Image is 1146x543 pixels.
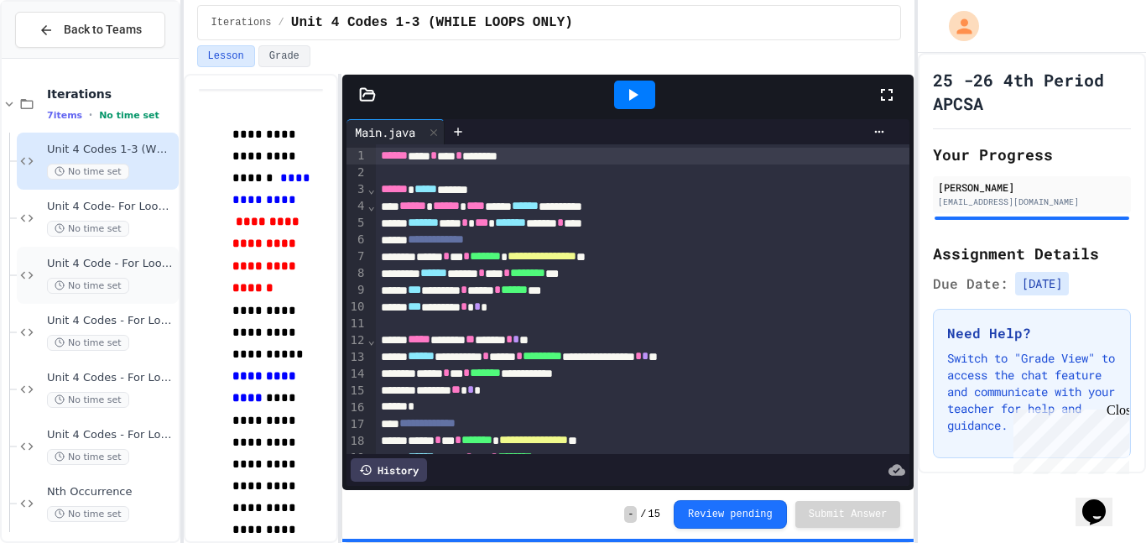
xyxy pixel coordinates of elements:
span: No time set [47,278,129,294]
span: Unit 4 Code - For Loops 2 [47,257,175,271]
div: My Account [931,7,983,45]
div: 8 [346,265,367,282]
div: Chat with us now!Close [7,7,116,107]
div: [PERSON_NAME] [938,180,1126,195]
div: 17 [346,416,367,433]
span: No time set [47,449,129,465]
span: / [640,508,646,521]
h3: Need Help? [947,323,1117,343]
div: 4 [346,198,367,215]
span: Unit 4 Codes - For Loops 4 [47,371,175,385]
span: No time set [99,110,159,121]
button: Lesson [197,45,255,67]
div: [EMAIL_ADDRESS][DOMAIN_NAME] [938,196,1126,208]
div: 16 [346,399,367,416]
button: Grade [258,45,310,67]
span: Unit 4 Code- For Loops 1 [47,200,175,214]
span: [DATE] [1015,272,1069,295]
div: Main.java [346,123,424,141]
span: Unit 4 Codes - For Loops 3 [47,314,175,328]
span: Fold line [367,333,375,347]
span: Back to Teams [64,21,142,39]
h2: Your Progress [933,143,1131,166]
div: 15 [346,383,367,399]
h1: 25 -26 4th Period APCSA [933,68,1131,115]
div: 7 [346,248,367,265]
span: Iterations [47,86,175,102]
span: No time set [47,164,129,180]
button: Submit Answer [795,501,901,528]
span: Fold line [367,182,375,196]
div: Main.java [346,119,445,144]
div: 9 [346,282,367,299]
span: Unit 4 Codes - For Loops 5 [47,428,175,442]
span: - [624,506,637,523]
span: / [279,16,284,29]
div: 12 [346,332,367,349]
span: • [89,108,92,122]
span: No time set [47,335,129,351]
button: Review pending [674,500,787,529]
span: No time set [47,506,129,522]
span: Unit 4 Codes 1-3 (WHILE LOOPS ONLY) [291,13,573,33]
div: 2 [346,164,367,181]
div: 18 [346,433,367,450]
span: No time set [47,392,129,408]
div: 5 [346,215,367,232]
div: 19 [346,450,367,467]
span: 7 items [47,110,82,121]
span: 15 [649,508,660,521]
div: 14 [346,366,367,383]
div: 10 [346,299,367,316]
div: 1 [346,148,367,164]
span: Nth Occurrence [47,485,175,499]
span: No time set [47,221,129,237]
iframe: chat widget [1076,476,1129,526]
h2: Assignment Details [933,242,1131,265]
div: 3 [346,181,367,198]
span: Unit 4 Codes 1-3 (WHILE LOOPS ONLY) [47,143,175,157]
button: Back to Teams [15,12,165,48]
div: 6 [346,232,367,248]
span: Fold line [367,199,375,212]
div: 11 [346,316,367,332]
div: History [351,458,427,482]
p: Switch to "Grade View" to access the chat feature and communicate with your teacher for help and ... [947,350,1117,434]
span: Iterations [211,16,272,29]
span: Submit Answer [809,508,888,521]
span: Due Date: [933,274,1008,294]
div: 13 [346,349,367,366]
iframe: chat widget [1007,403,1129,474]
